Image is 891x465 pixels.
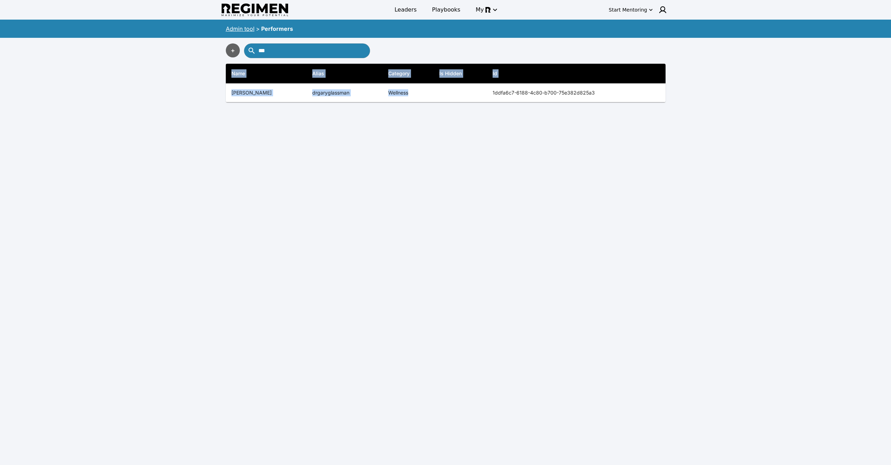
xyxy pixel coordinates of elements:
a: Admin tool [226,25,255,32]
button: My [472,4,501,16]
div: Performers [261,25,293,33]
th: [PERSON_NAME] [226,84,307,102]
th: Id [487,64,666,84]
span: My [476,6,484,14]
div: > [256,25,260,33]
th: Alias [307,64,383,84]
div: Start Mentoring [609,6,647,13]
table: simple table [226,64,666,102]
th: Category [383,64,434,84]
img: user icon [659,6,667,14]
th: 1ddfa6c7-6188-4c80-b700-75e382d825a3 [487,84,666,102]
a: Leaders [390,4,421,16]
th: Name [226,64,307,84]
button: + [226,43,240,57]
td: drgaryglassman [307,84,383,102]
td: Wellness [383,84,434,102]
span: Leaders [395,6,417,14]
span: Playbooks [432,6,460,14]
button: Start Mentoring [607,4,654,15]
img: Regimen logo [222,4,288,16]
th: Is Hidden [434,64,487,84]
a: Playbooks [428,4,465,16]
